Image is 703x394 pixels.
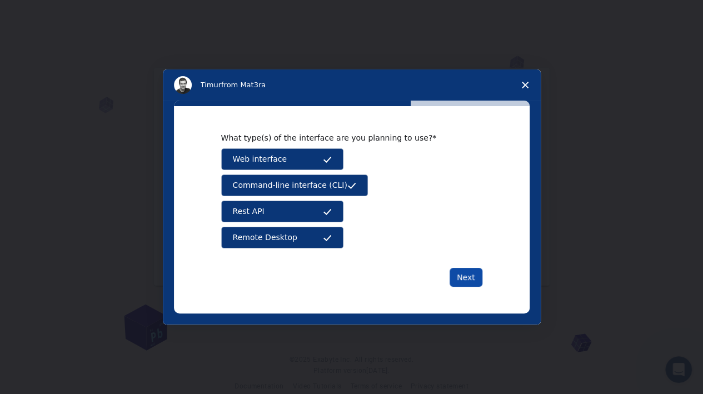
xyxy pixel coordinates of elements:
span: Timur [201,81,221,89]
span: from Mat3ra [221,81,266,89]
span: Web interface [233,153,287,165]
button: Remote Desktop [221,227,343,248]
button: Command-line interface (CLI) [221,174,368,196]
span: Close survey [510,69,541,101]
button: Next [450,268,482,287]
span: Support [22,8,62,18]
span: Remote Desktop [233,232,297,243]
span: Command-line interface (CLI) [233,179,347,191]
div: What type(s) of the interface are you planning to use? [221,133,466,143]
button: Web interface [221,148,343,170]
img: Profile image for Timur [174,76,192,94]
span: Rest API [233,206,265,217]
button: Rest API [221,201,343,222]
